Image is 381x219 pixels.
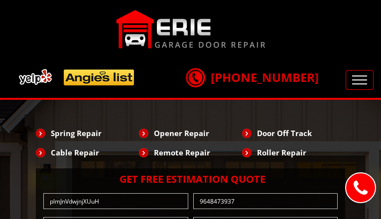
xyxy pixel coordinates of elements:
[183,65,208,90] img: call.png
[139,125,242,142] li: Opener Repair
[41,173,340,185] h2: Get Free Estimation Quote
[36,125,139,142] li: Spring Repair
[242,144,345,161] li: Roller Repair
[242,125,345,142] li: Door Off Track
[43,193,188,209] input: Name
[116,10,265,49] img: Erie.png
[15,65,138,89] img: add.png
[193,193,338,209] input: Phone
[36,144,139,161] li: Cable Repair
[139,144,242,161] li: Remote Repair
[186,69,319,85] a: [PHONE_NUMBER]
[346,70,374,90] button: Toggle navigation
